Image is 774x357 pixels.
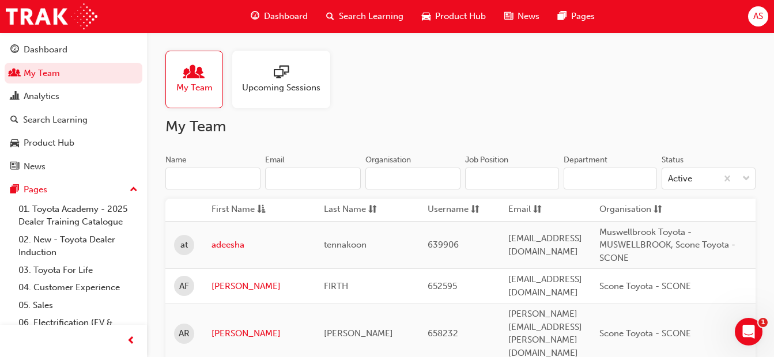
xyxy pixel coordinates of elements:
a: My Team [165,51,232,108]
button: DashboardMy TeamAnalyticsSearch LearningProduct HubNews [5,37,142,179]
span: chart-icon [10,92,19,102]
a: pages-iconPages [549,5,604,28]
a: guage-iconDashboard [241,5,317,28]
input: Email [265,168,360,189]
input: Name [165,168,260,189]
span: Scone Toyota - SCONE [599,281,691,291]
a: adeesha [212,238,307,252]
span: 1 [758,318,768,327]
div: Name [165,154,187,166]
span: Last Name [324,203,366,217]
button: Organisationsorting-icon [599,203,663,217]
button: Last Namesorting-icon [324,203,387,217]
span: sorting-icon [368,203,377,217]
div: Active [668,172,692,185]
span: Email [508,203,531,217]
button: AS [748,6,768,26]
span: 658232 [428,328,458,339]
div: Pages [24,183,47,196]
span: Product Hub [435,10,486,23]
span: sessionType_ONLINE_URL-icon [274,65,289,81]
div: Email [265,154,285,166]
a: Upcoming Sessions [232,51,339,108]
span: search-icon [326,9,334,24]
span: Muswellbrook Toyota - MUSWELLBROOK, Scone Toyota - SCONE [599,227,735,263]
span: Username [428,203,469,217]
a: News [5,156,142,177]
a: 01. Toyota Academy - 2025 Dealer Training Catalogue [14,200,142,231]
div: Organisation [365,154,411,166]
span: guage-icon [10,45,19,55]
span: down-icon [742,172,750,187]
span: people-icon [187,65,202,81]
span: up-icon [130,183,138,198]
span: pages-icon [10,185,19,195]
span: AF [179,280,189,293]
span: prev-icon [127,334,135,348]
span: [EMAIL_ADDRESS][DOMAIN_NAME] [508,233,582,257]
a: search-iconSearch Learning [317,5,413,28]
div: Search Learning [23,113,88,127]
span: [EMAIL_ADDRESS][DOMAIN_NAME] [508,274,582,298]
input: Job Position [465,168,559,189]
a: car-iconProduct Hub [413,5,495,28]
span: Dashboard [264,10,308,23]
div: News [24,160,46,173]
span: 652595 [428,281,457,291]
a: news-iconNews [495,5,549,28]
a: Search Learning [5,109,142,131]
a: 03. Toyota For Life [14,261,142,279]
span: guage-icon [251,9,259,24]
div: Analytics [24,90,59,103]
span: car-icon [10,138,19,149]
div: Product Hub [24,136,74,150]
span: sorting-icon [533,203,542,217]
span: Scone Toyota - SCONE [599,328,691,339]
span: 639906 [428,240,459,250]
span: people-icon [10,69,19,79]
span: AS [753,10,763,23]
div: Department [564,154,607,166]
span: sorting-icon [654,203,662,217]
span: car-icon [422,9,431,24]
a: [PERSON_NAME] [212,327,307,340]
span: FIRTH [324,281,348,291]
div: Job Position [465,154,508,166]
span: search-icon [10,115,18,126]
div: Status [662,154,684,166]
button: Emailsorting-icon [508,203,572,217]
a: 06. Electrification (EV & Hybrid) [14,314,142,344]
a: Dashboard [5,39,142,60]
a: 04. Customer Experience [14,279,142,297]
input: Department [564,168,658,189]
span: tennakoon [324,240,367,250]
span: at [180,238,188,252]
a: 02. New - Toyota Dealer Induction [14,231,142,261]
a: Product Hub [5,132,142,154]
img: Trak [6,3,97,29]
button: First Nameasc-icon [212,203,275,217]
span: My Team [176,81,213,94]
span: AR [179,327,190,340]
a: Analytics [5,86,142,107]
span: asc-icon [257,203,266,217]
span: [PERSON_NAME] [324,328,393,339]
span: News [518,10,539,23]
button: Pages [5,179,142,200]
span: news-icon [504,9,513,24]
span: Search Learning [339,10,403,23]
span: news-icon [10,162,19,172]
span: Organisation [599,203,651,217]
h2: My Team [165,117,756,136]
span: sorting-icon [471,203,479,217]
a: [PERSON_NAME] [212,280,307,293]
span: First Name [212,203,255,217]
input: Organisation [365,168,460,189]
span: Pages [571,10,595,23]
a: 05. Sales [14,297,142,314]
span: pages-icon [558,9,567,24]
a: My Team [5,63,142,84]
span: Upcoming Sessions [242,81,320,94]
